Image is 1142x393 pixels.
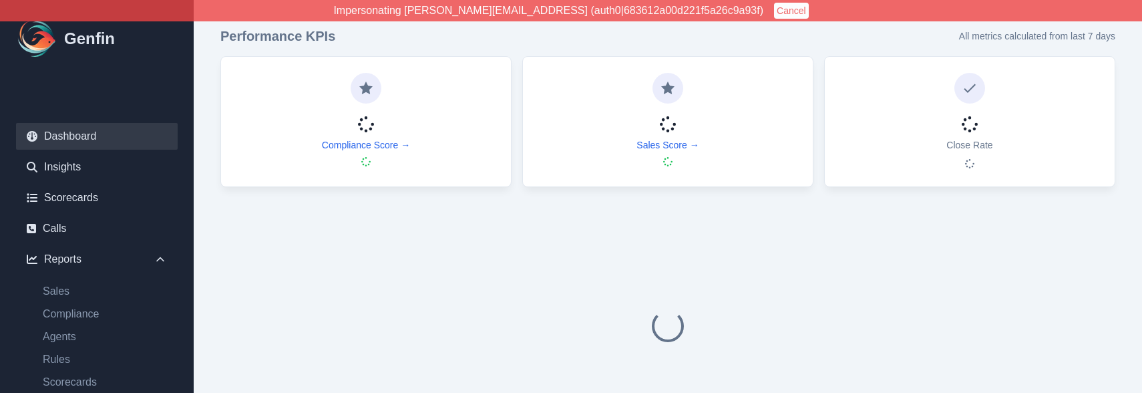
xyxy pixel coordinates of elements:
img: Logo [16,17,59,60]
p: All metrics calculated from last 7 days [959,29,1115,43]
a: Calls [16,215,178,242]
a: Scorecards [16,184,178,211]
p: Close Rate [946,138,992,152]
a: Compliance [32,306,178,322]
a: Dashboard [16,123,178,150]
a: Sales Score → [636,138,699,152]
a: Agents [32,329,178,345]
h1: Genfin [64,28,115,49]
a: Insights [16,154,178,180]
h3: Performance KPIs [220,27,335,45]
a: Compliance Score → [322,138,410,152]
button: Cancel [774,3,809,19]
div: Reports [16,246,178,273]
a: Sales [32,283,178,299]
a: Scorecards [32,374,178,390]
a: Rules [32,352,178,368]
